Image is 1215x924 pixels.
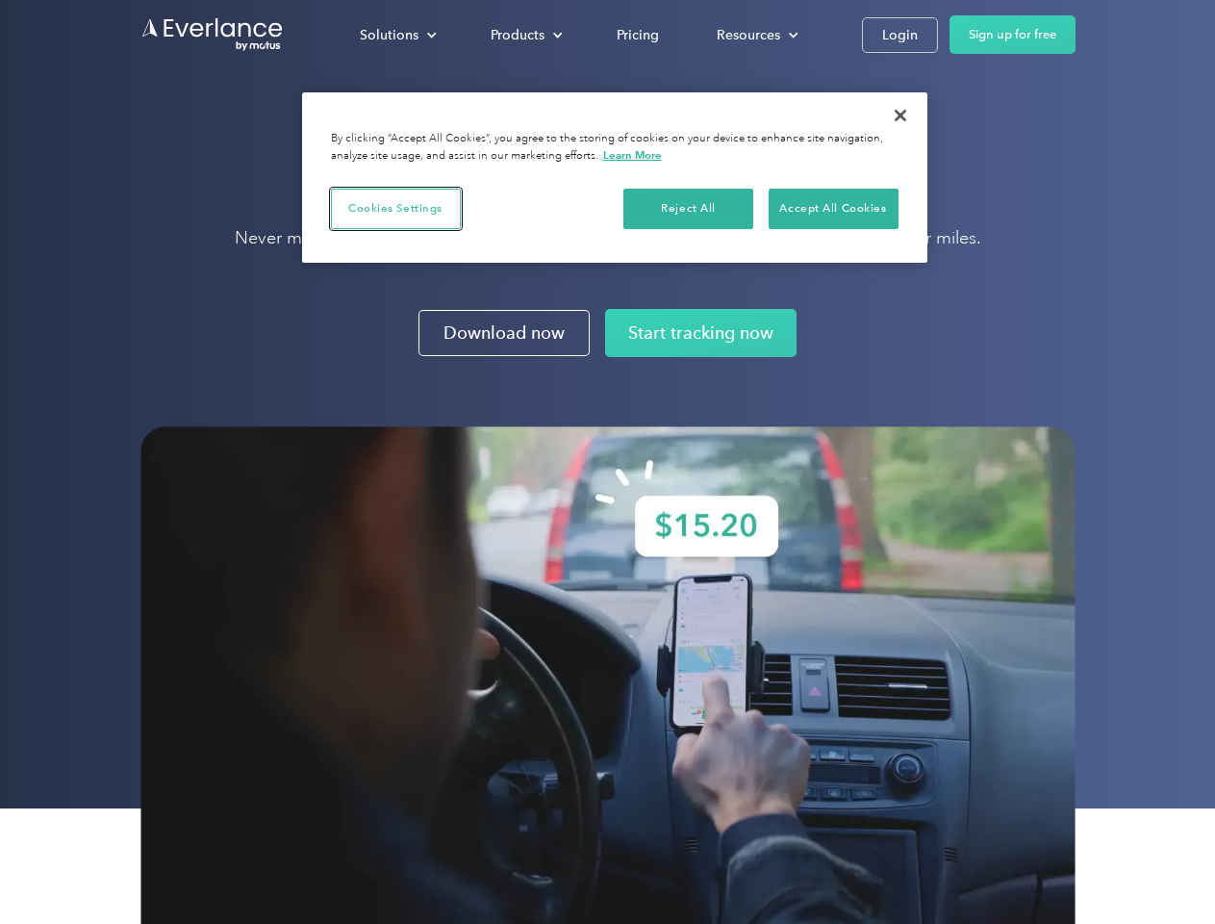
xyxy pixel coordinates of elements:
[717,23,780,47] div: Resources
[949,15,1076,54] a: Sign up for free
[235,154,981,208] h1: Automatic mileage tracker
[879,94,922,137] button: Close
[331,189,461,229] button: Cookies Settings
[769,189,899,229] button: Accept All Cookies
[605,309,797,357] a: Start tracking now
[360,23,418,47] div: Solutions
[341,18,452,52] div: Solutions
[617,23,659,47] div: Pricing
[597,18,678,52] a: Pricing
[302,92,927,263] div: Cookie banner
[471,18,578,52] div: Products
[140,16,285,53] a: Go to homepage
[623,189,753,229] button: Reject All
[882,23,918,47] div: Login
[331,131,899,165] div: By clicking “Accept All Cookies”, you agree to the storing of cookies on your device to enhance s...
[603,148,662,162] a: More information about your privacy, opens in a new tab
[697,18,814,52] div: Resources
[418,310,589,356] a: Download now
[491,23,544,47] div: Products
[235,226,981,249] p: Never miss a mile with the Everlance mileage tracker app. Set it, forget it and track all your mi...
[862,17,938,53] a: Login
[302,92,927,263] div: Privacy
